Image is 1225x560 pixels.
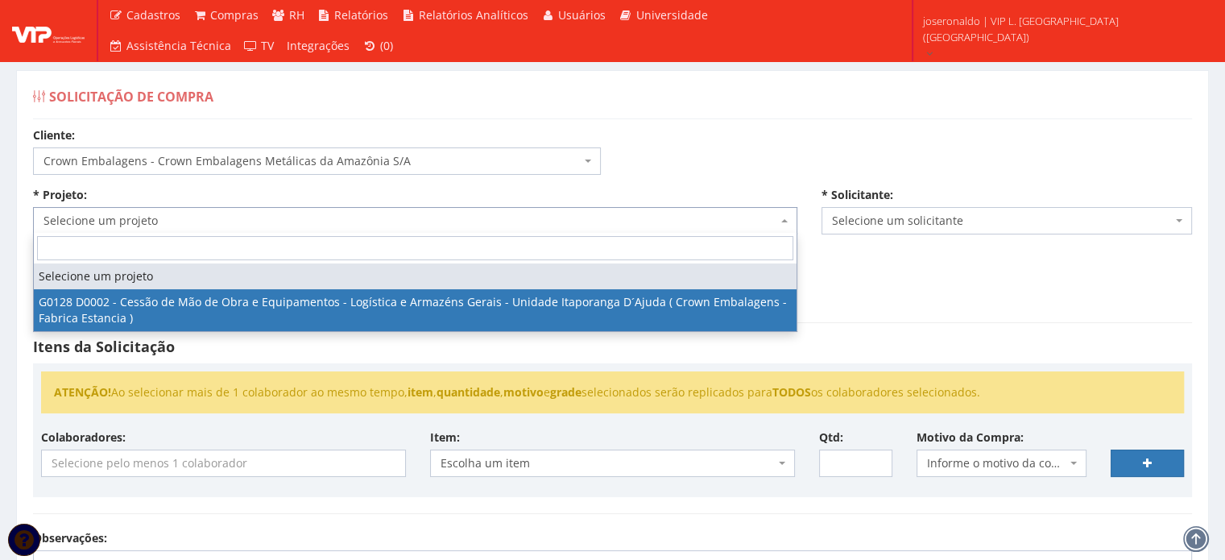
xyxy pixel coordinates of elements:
[927,455,1067,471] span: Informe o motivo da compra
[261,38,274,53] span: TV
[54,384,111,400] strong: ATENÇÃO!
[54,384,1171,400] li: Ao selecionar mais de 1 colaborador ao mesmo tempo, , , e selecionados serão replicados para os c...
[821,187,893,203] label: * Solicitante:
[33,337,175,356] strong: Itens da Solicitação
[437,384,500,400] strong: quantidade
[33,187,87,203] label: * Projeto:
[33,530,107,546] label: Observações:
[287,38,350,53] span: Integrações
[33,147,601,175] span: Crown Embalagens - Crown Embalagens Metálicas da Amazônia S/A
[126,7,180,23] span: Cadastros
[34,263,797,289] li: Selecione um projeto
[238,31,281,61] a: TV
[334,7,388,23] span: Relatórios
[441,455,775,471] span: Escolha um item
[819,429,843,446] label: Qtd:
[41,429,126,446] label: Colaboradores:
[42,450,405,476] input: Selecione pelo menos 1 colaborador
[550,384,581,400] strong: grade
[33,207,797,234] span: Selecione um projeto
[923,13,1204,45] span: joseronaldo | VIP L. [GEOGRAPHIC_DATA] ([GEOGRAPHIC_DATA])
[772,384,811,400] strong: TODOS
[408,384,433,400] strong: item
[49,88,213,106] span: Solicitação de Compra
[558,7,606,23] span: Usuários
[43,153,581,169] span: Crown Embalagens - Crown Embalagens Metálicas da Amazônia S/A
[503,384,544,400] strong: motivo
[419,7,528,23] span: Relatórios Analíticos
[430,429,460,446] label: Item:
[33,127,75,143] label: Cliente:
[280,31,356,61] a: Integrações
[636,7,708,23] span: Universidade
[102,31,238,61] a: Assistência Técnica
[917,429,1024,446] label: Motivo da Compra:
[356,31,399,61] a: (0)
[126,38,231,53] span: Assistência Técnica
[380,38,393,53] span: (0)
[832,213,1172,229] span: Selecione um solicitante
[430,450,795,477] span: Escolha um item
[821,207,1192,234] span: Selecione um solicitante
[43,213,777,229] span: Selecione um projeto
[34,289,797,331] li: G0128 D0002 - Cessão de Mão de Obra e Equipamentos - Logística e Armazéns Gerais - Unidade Itapor...
[210,7,259,23] span: Compras
[12,19,85,43] img: logo
[289,7,304,23] span: RH
[917,450,1087,477] span: Informe o motivo da compra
